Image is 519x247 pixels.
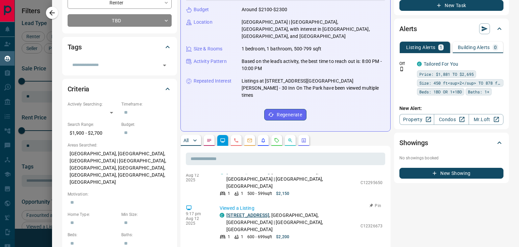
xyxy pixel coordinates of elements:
[183,138,189,143] p: All
[242,58,385,72] p: Based on the lead's activity, the best time to reach out is: 8:00 PM - 10:00 PM
[68,142,172,148] p: Areas Searched:
[68,14,172,27] div: TBD
[68,148,172,188] p: [GEOGRAPHIC_DATA], [GEOGRAPHIC_DATA], [GEOGRAPHIC_DATA] | [GEOGRAPHIC_DATA], [GEOGRAPHIC_DATA], [...
[68,81,172,97] div: Criteria
[247,138,252,143] svg: Emails
[399,114,434,125] a: Property
[121,101,172,107] p: Timeframe:
[399,135,503,151] div: Showings
[226,212,269,218] a: [STREET_ADDRESS]
[399,23,417,34] h2: Alerts
[424,61,458,67] a: Tailored For You
[406,45,436,50] p: Listing Alerts
[68,121,118,128] p: Search Range:
[242,45,322,52] p: 1 bedroom, 1 bathroom, 500-799 sqft
[419,80,501,86] span: Size: 450 ft<sup>2</sup> TO 878 ft<sup>2</sup>
[68,101,118,107] p: Actively Searching:
[399,155,503,161] p: No showings booked
[226,212,357,233] p: , [GEOGRAPHIC_DATA], [GEOGRAPHIC_DATA] | [GEOGRAPHIC_DATA], [GEOGRAPHIC_DATA]
[194,58,227,65] p: Activity Pattern
[276,190,289,197] p: $2,150
[228,190,230,197] p: 1
[458,45,490,50] p: Building Alerts
[226,169,357,190] p: , [GEOGRAPHIC_DATA], [GEOGRAPHIC_DATA] | [GEOGRAPHIC_DATA], [GEOGRAPHIC_DATA]
[434,114,469,125] a: Condos
[399,67,404,71] svg: Push Notification Only
[186,216,209,226] p: Aug 12 2025
[194,19,213,26] p: Location
[361,223,382,229] p: C12326673
[261,138,266,143] svg: Listing Alerts
[417,62,422,66] div: condos.ca
[206,138,212,143] svg: Notes
[361,180,382,186] p: C12295650
[468,88,489,95] span: Baths: 1+
[194,77,231,85] p: Repeated Interest
[399,137,428,148] h2: Showings
[276,234,289,240] p: $2,200
[233,138,239,143] svg: Calls
[242,77,385,99] p: Listings at [STREET_ADDRESS][GEOGRAPHIC_DATA][PERSON_NAME] - 30 Inn On The Park have been viewed ...
[68,128,118,139] p: $1,900 - $2,700
[121,121,172,128] p: Budget:
[247,190,272,197] p: 500 - 599 sqft
[264,109,306,120] button: Regenerate
[247,234,272,240] p: 600 - 699 sqft
[399,21,503,37] div: Alerts
[68,42,82,52] h2: Tags
[494,45,497,50] p: 0
[160,61,169,70] button: Open
[399,61,413,67] p: Off
[186,173,209,182] p: Aug 12 2025
[440,45,442,50] p: 1
[68,84,90,94] h2: Criteria
[220,213,224,218] div: condos.ca
[194,45,223,52] p: Size & Rooms
[288,138,293,143] svg: Opportunities
[121,211,172,218] p: Min Size:
[241,190,243,197] p: 1
[68,232,118,238] p: Beds:
[419,71,474,77] span: Price: $1,881 TO $2,695
[220,205,382,212] p: Viewed a Listing
[220,138,225,143] svg: Lead Browsing Activity
[469,114,503,125] a: Mr.Loft
[242,6,287,13] p: Around $2100-$2300
[419,88,462,95] span: Beds: 1BD OR 1+1BD
[399,105,503,112] p: New Alert:
[194,6,209,13] p: Budget
[399,168,503,179] button: New Showing
[68,191,172,197] p: Motivation:
[241,234,243,240] p: 1
[121,232,172,238] p: Baths:
[68,211,118,218] p: Home Type:
[186,211,209,216] p: 9:17 pm
[274,138,279,143] svg: Requests
[366,203,385,209] button: Pin
[242,19,385,40] p: [GEOGRAPHIC_DATA] | [GEOGRAPHIC_DATA], [GEOGRAPHIC_DATA], with interest in [GEOGRAPHIC_DATA], [GE...
[68,39,172,55] div: Tags
[228,234,230,240] p: 1
[301,138,306,143] svg: Agent Actions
